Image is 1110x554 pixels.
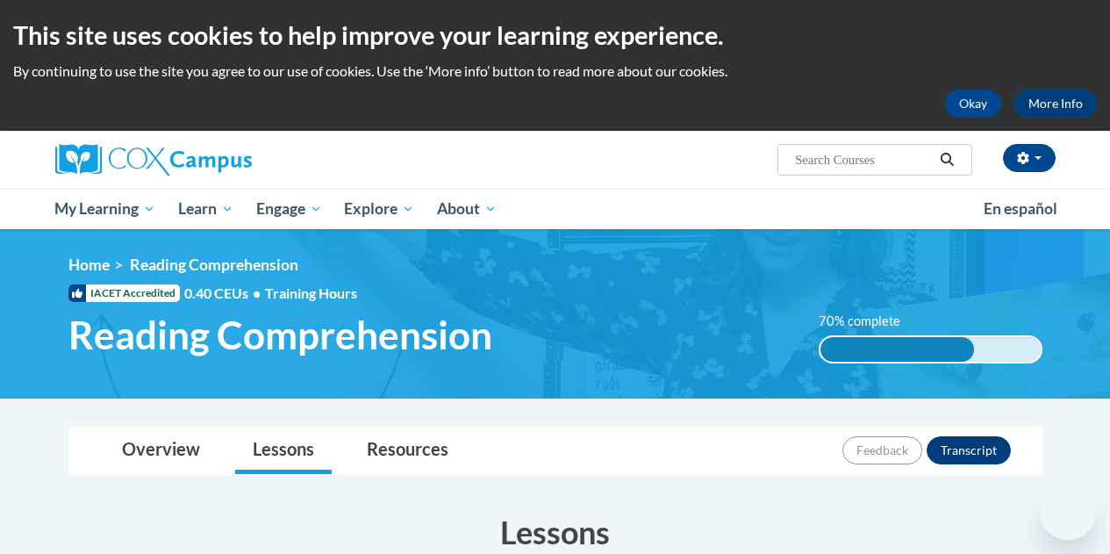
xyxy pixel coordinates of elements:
span: My Learning [54,198,155,219]
a: Explore [333,189,426,229]
iframe: Button to launch messaging window [1040,484,1096,540]
span: Learn [178,198,233,219]
span: IACET Accredited [68,284,180,302]
button: Search [934,149,960,170]
h3: Lessons [68,510,1042,554]
span: About [437,198,497,219]
a: Engage [245,189,333,229]
span: Reading Comprehension [68,312,492,358]
a: Cox Campus [55,144,371,176]
button: Account Settings [1003,144,1056,172]
a: Resources [349,428,466,474]
span: Explore [344,198,414,219]
span: • [253,284,261,301]
a: My Learning [44,189,168,229]
a: Lessons [235,428,332,474]
a: Home [68,255,110,274]
button: Transcript [927,436,1011,464]
span: 0.40 CEUs [184,284,265,303]
a: Overview [104,428,218,474]
img: Cox Campus [55,144,252,176]
a: About [426,189,508,229]
span: Reading Comprehension [130,255,298,274]
h2: This site uses cookies to help improve your learning experience. [13,18,1097,53]
a: More Info [1014,90,1097,118]
div: 70% complete [820,337,975,362]
a: Learn [167,189,245,229]
div: Main menu [42,189,1069,229]
label: 70% complete [819,312,920,331]
span: En español [984,199,1057,218]
span: Training Hours [265,284,357,301]
a: En español [972,191,1069,227]
input: Search Courses [793,149,934,170]
button: Okay [945,90,1001,118]
button: Feedback [842,436,922,464]
p: By continuing to use the site you agree to our use of cookies. Use the ‘More info’ button to read... [13,61,1097,81]
span: Engage [256,198,322,219]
